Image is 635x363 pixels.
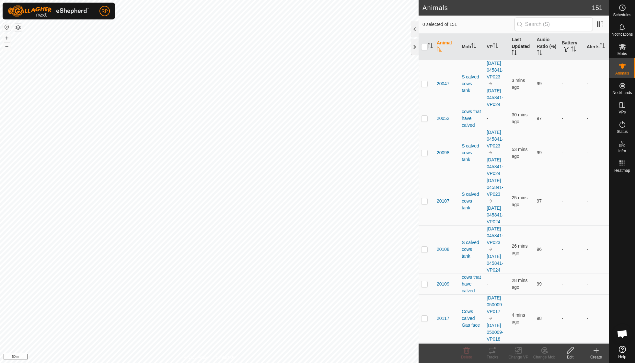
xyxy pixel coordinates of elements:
div: cows that have calved [462,274,481,294]
span: 97 [537,116,542,121]
div: S calved cows tank [462,74,481,94]
th: VP [484,34,509,60]
a: Privacy Policy [184,355,208,360]
a: [DATE] 045841-VP024 [487,254,503,273]
th: Last Updated [509,34,534,60]
span: 98 [537,316,542,321]
th: Alerts [584,34,609,60]
button: Map Layers [14,24,22,31]
button: Reset Map [3,23,11,31]
a: [DATE] 050009-VP018 [487,323,503,342]
div: S calved cows tank [462,143,481,163]
td: - [559,274,584,294]
span: 20117 [437,315,449,322]
a: [DATE] 045841-VP024 [487,88,503,107]
div: Open chat [613,324,632,344]
td: - [559,225,584,274]
a: [DATE] 045841-VP023 [487,61,503,79]
td: - [584,225,609,274]
span: 20052 [437,115,449,122]
span: 13 Oct 2025 at 5:40 AM [512,278,527,290]
span: 13 Oct 2025 at 5:15 AM [512,147,527,159]
td: - [584,60,609,108]
span: 97 [537,198,542,204]
p-sorticon: Activate to sort [537,51,542,56]
span: Notifications [612,32,633,36]
span: 20109 [437,281,449,287]
img: to [488,198,493,204]
span: 13 Oct 2025 at 5:42 AM [512,243,527,255]
span: 0 selected of 151 [422,21,514,28]
td: - [584,294,609,343]
th: Mob [459,34,484,60]
a: Help [609,343,635,361]
img: Gallagher Logo [8,5,89,17]
div: S calved cows tank [462,191,481,211]
span: 99 [537,81,542,86]
span: 20108 [437,246,449,253]
div: Tracks [479,354,505,360]
span: 20107 [437,198,449,205]
span: 13 Oct 2025 at 6:04 AM [512,312,525,324]
td: - [559,60,584,108]
img: to [488,247,493,252]
span: Neckbands [612,91,632,95]
p-sorticon: Activate to sort [437,47,442,53]
th: Audio Ratio (%) [534,34,559,60]
span: 13 Oct 2025 at 6:05 AM [512,78,525,90]
td: - [584,177,609,225]
a: [DATE] 050009-VP017 [487,295,503,314]
img: to [488,316,493,321]
div: Change Mob [531,354,557,360]
h2: Animals [422,4,592,12]
span: Status [617,130,628,134]
td: - [559,129,584,177]
a: [DATE] 045841-VP024 [487,205,503,224]
p-sorticon: Activate to sort [571,47,576,53]
th: Battery [559,34,584,60]
a: [DATE] 045841-VP024 [487,157,503,176]
app-display-virtual-paddock-transition: - [487,281,488,287]
div: Change VP [505,354,531,360]
td: - [584,108,609,129]
span: 99 [537,150,542,155]
input: Search (S) [514,18,593,31]
span: 13 Oct 2025 at 5:38 AM [512,112,527,124]
td: - [559,177,584,225]
div: S calved cows tank [462,239,481,260]
div: cows that have calved [462,108,481,129]
div: Edit [557,354,583,360]
td: - [584,274,609,294]
div: Create [583,354,609,360]
img: to [488,81,493,86]
a: [DATE] 045841-VP023 [487,130,503,148]
span: 151 [592,3,603,13]
span: Mobs [618,52,627,56]
span: 20047 [437,80,449,87]
td: - [584,129,609,177]
p-sorticon: Activate to sort [512,51,517,56]
td: - [559,108,584,129]
span: Animals [615,71,629,75]
p-sorticon: Activate to sort [471,44,476,49]
span: RP [101,8,108,15]
a: [DATE] 045841-VP023 [487,226,503,245]
app-display-virtual-paddock-transition: - [487,116,488,121]
span: 96 [537,247,542,252]
p-sorticon: Activate to sort [600,44,605,49]
button: – [3,42,11,50]
span: Schedules [613,13,631,17]
p-sorticon: Activate to sort [493,44,498,49]
button: + [3,34,11,42]
span: VPs [618,110,626,114]
p-sorticon: Activate to sort [428,44,433,49]
span: Infra [618,149,626,153]
a: Contact Us [216,355,235,360]
span: 99 [537,281,542,287]
span: 13 Oct 2025 at 5:43 AM [512,195,527,207]
td: - [559,294,584,343]
div: Cows calved Gas face [462,308,481,329]
img: to [488,150,493,155]
span: Delete [461,355,472,359]
span: Heatmap [614,169,630,172]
